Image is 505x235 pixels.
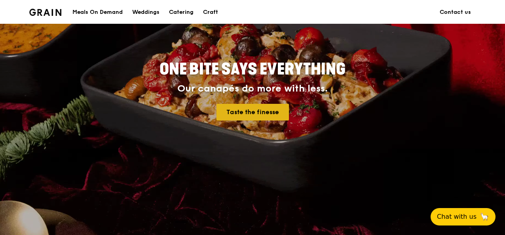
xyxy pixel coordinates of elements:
[431,208,496,225] button: Chat with us🦙
[159,60,346,79] span: ONE BITE SAYS EVERYTHING
[435,0,476,24] a: Contact us
[198,0,223,24] a: Craft
[480,212,489,222] span: 🦙
[164,0,198,24] a: Catering
[132,0,159,24] div: Weddings
[29,9,61,16] img: Grain
[110,83,395,94] div: Our canapés do more with less.
[169,0,194,24] div: Catering
[72,0,123,24] div: Meals On Demand
[203,0,218,24] div: Craft
[216,104,289,120] a: Taste the finesse
[437,212,477,222] span: Chat with us
[127,0,164,24] a: Weddings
